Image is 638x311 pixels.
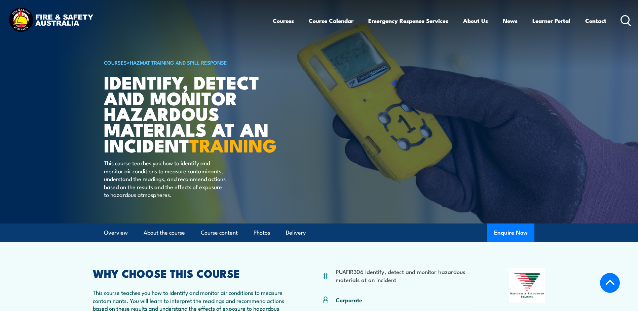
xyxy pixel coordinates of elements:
strong: TRAINING [189,131,277,159]
a: COURSES [104,59,127,66]
a: Delivery [286,224,306,242]
p: Corporate [336,296,362,304]
a: News [503,12,518,30]
a: About the course [144,224,185,242]
li: PUAFIR306 Identify, detect and monitor hazardous materials at an incident [336,268,477,283]
a: Contact [585,12,606,30]
a: Learner Portal [532,12,570,30]
a: Course Calendar [309,12,353,30]
a: Overview [104,224,128,242]
a: Course content [201,224,238,242]
p: This course teaches you how to identify and monitor air conditions to measure contaminants, under... [104,159,227,198]
h6: > [104,58,270,66]
a: Courses [273,12,294,30]
a: Photos [254,224,270,242]
h1: Identify, detect and monitor hazardous materials at an incident [104,74,270,153]
h2: WHY CHOOSE THIS COURSE [93,268,289,278]
button: Enquire Now [487,223,534,242]
a: Emergency Response Services [368,12,448,30]
a: HAZMAT Training and Spill Response [130,59,227,66]
a: About Us [463,12,488,30]
img: Nationally Recognised Training logo. [509,268,546,303]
